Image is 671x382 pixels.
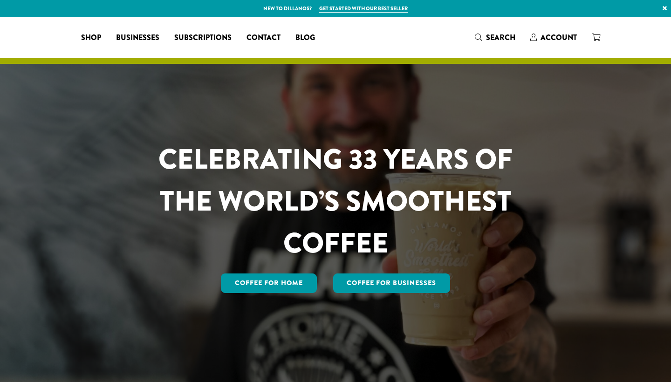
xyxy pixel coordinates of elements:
a: Coffee for Home [221,273,317,293]
span: Blog [295,32,315,44]
a: Coffee For Businesses [333,273,451,293]
a: Search [467,30,523,45]
a: Shop [74,30,109,45]
span: Search [486,32,515,43]
span: Contact [246,32,281,44]
span: Shop [81,32,101,44]
span: Subscriptions [174,32,232,44]
h1: CELEBRATING 33 YEARS OF THE WORLD’S SMOOTHEST COFFEE [131,138,540,264]
a: Get started with our best seller [319,5,408,13]
span: Account [541,32,577,43]
span: Businesses [116,32,159,44]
